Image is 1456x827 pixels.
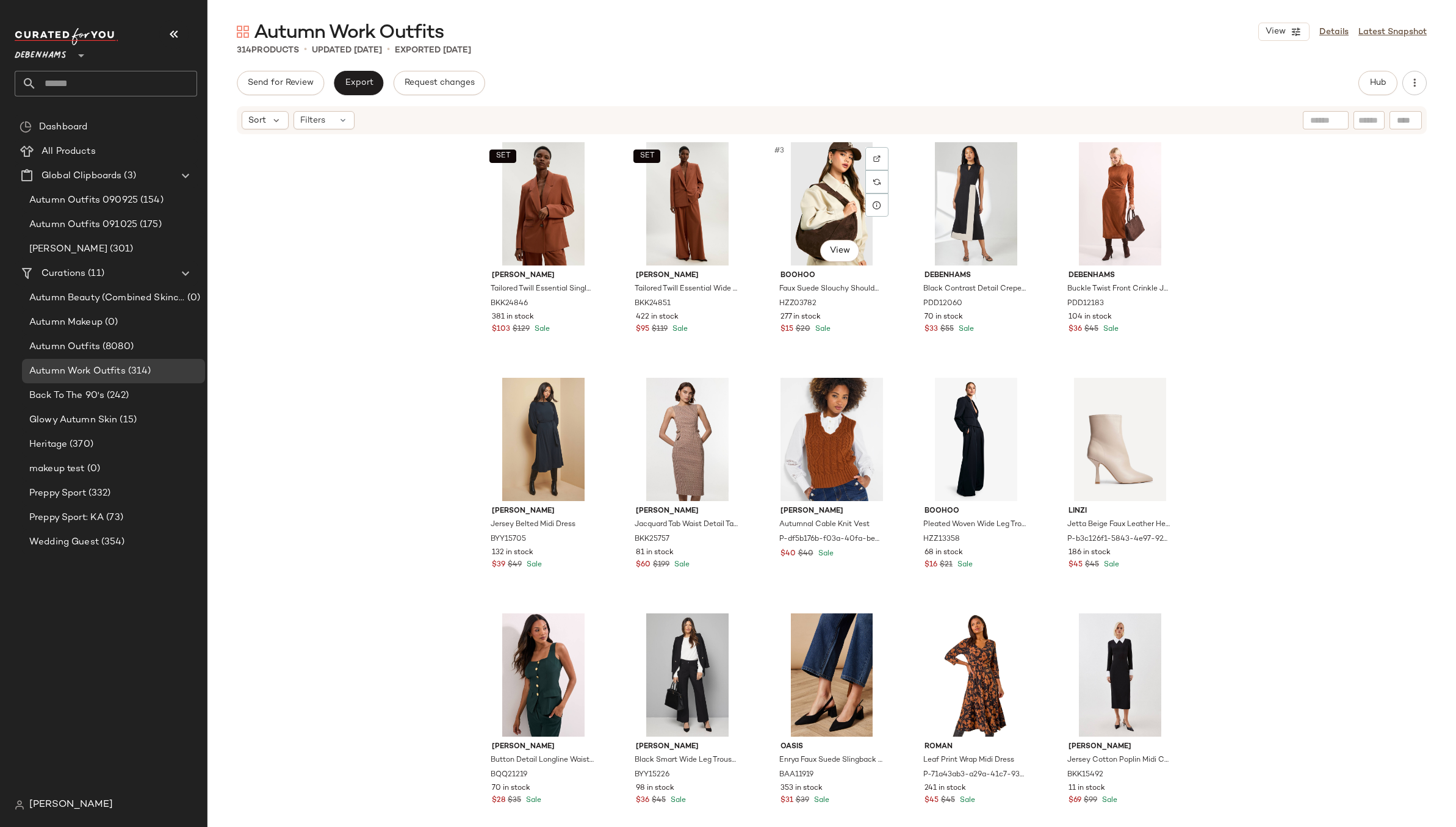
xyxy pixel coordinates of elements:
span: Black Contrast Detail Crepe Column Dress [923,284,1026,295]
span: Autumn Makeup [29,316,103,330]
span: (11) [85,267,104,281]
span: Curations [41,267,85,281]
span: $45 [1084,324,1098,335]
span: Sale [1101,561,1119,569]
img: bkk24851_rust_xl [626,142,749,265]
span: makeup test [29,462,85,476]
span: SET [640,152,655,161]
span: Autumn Beauty (Combined Skincare + Makeup) [29,291,185,305]
span: PDD12183 [1067,298,1104,309]
span: $40 [798,549,813,560]
img: hzz13358_navy_xl [915,378,1037,501]
span: 241 in stock [924,783,966,794]
span: BKK25757 [635,534,669,545]
span: 68 in stock [924,547,963,558]
span: Autumn Outfits 091025 [29,218,137,232]
span: BKK24846 [491,298,528,309]
span: 104 in stock [1069,312,1112,323]
span: View [1265,27,1286,37]
div: Products [237,44,299,57]
span: Autumn Work Outfits [29,364,126,378]
span: 186 in stock [1069,547,1111,558]
img: byy15226_black_xl [626,613,749,737]
span: Jersey Cotton Poplin Midi Collar Dress [1067,755,1170,766]
span: $28 [492,795,505,806]
img: svg%3e [15,800,24,810]
span: [PERSON_NAME] [492,270,595,281]
span: Autumn Outfits 090925 [29,193,138,208]
span: [PERSON_NAME] [1069,742,1172,753]
span: P-df5b176b-f03a-40fa-be49-5c1b81633784 [779,534,882,545]
img: hzz03782_chocolate_xl [771,142,893,265]
span: $60 [636,560,651,571]
span: 81 in stock [636,547,674,558]
span: 422 in stock [636,312,679,323]
span: BYY15226 [635,770,669,781]
img: bqq21219_dark%20green_xl [482,613,605,737]
span: Buckle Twist Front Crinkle Jersey Midi Dress [1067,284,1170,295]
span: boohoo [780,270,884,281]
span: PDD12060 [923,298,962,309]
img: m5063566021686_tan_xl [915,613,1037,737]
span: $99 [1084,795,1097,806]
span: Global Clipboards [41,169,121,183]
span: Sale [812,796,829,804]
span: Send for Review [247,78,314,88]
span: (314) [126,364,151,378]
a: Latest Snapshot [1358,26,1427,38]
span: $39 [796,795,809,806]
span: [PERSON_NAME] [29,798,113,812]
span: (175) [137,218,162,232]
span: #3 [773,145,787,157]
img: m5056740538674_beige_xl [1059,378,1181,501]
span: P-71a43ab3-a29a-41c7-93e3-29f1054ba401 [923,770,1026,781]
span: $45 [924,795,939,806]
span: Enrya Faux Suede Slingback Low Block Heel Shoes [779,755,882,766]
img: svg%3e [873,178,881,186]
span: Sale [816,550,834,558]
span: $39 [492,560,505,571]
span: Sale [957,796,975,804]
span: Debenhams [924,270,1028,281]
button: SET [489,150,516,163]
span: $21 [940,560,953,571]
button: Send for Review [237,71,324,95]
p: Exported [DATE] [395,44,471,57]
span: Jersey Belted Midi Dress [491,519,575,530]
span: • [387,43,390,57]
span: Sort [248,114,266,127]
span: Dashboard [39,120,87,134]
span: 381 in stock [492,312,534,323]
span: [PERSON_NAME] [636,742,739,753]
span: [PERSON_NAME] [492,742,595,753]
span: $49 [508,560,522,571]
img: bkk24846_rust_xl [482,142,605,265]
span: Autumn Work Outfits [254,21,444,45]
button: Request changes [394,71,485,95]
span: BYY15705 [491,534,526,545]
span: (242) [104,389,129,403]
span: Sale [670,325,688,333]
img: cfy_white_logo.C9jOOHJF.svg [15,28,118,45]
span: Jacquard Tab Waist Detail Tailored Midi Dress [635,519,738,530]
span: $103 [492,324,510,335]
span: $199 [653,560,669,571]
span: Tailored Twill Essential Single Breasted Oversized Blazer [491,284,594,295]
span: SET [495,152,510,161]
span: Sale [955,561,973,569]
span: 314 [237,46,251,55]
span: Preppy Sport: KA [29,511,104,525]
span: [PERSON_NAME] [636,270,739,281]
span: $45 [652,795,666,806]
span: 11 in stock [1069,783,1105,794]
span: Debenhams [15,42,67,63]
span: (354) [99,535,125,549]
span: (15) [117,413,137,427]
img: svg%3e [20,121,32,133]
span: (8080) [100,340,134,354]
span: (73) [104,511,123,525]
button: Export [334,71,383,95]
span: $16 [924,560,937,571]
span: Debenhams [1069,270,1172,281]
span: [PERSON_NAME] [636,506,739,517]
